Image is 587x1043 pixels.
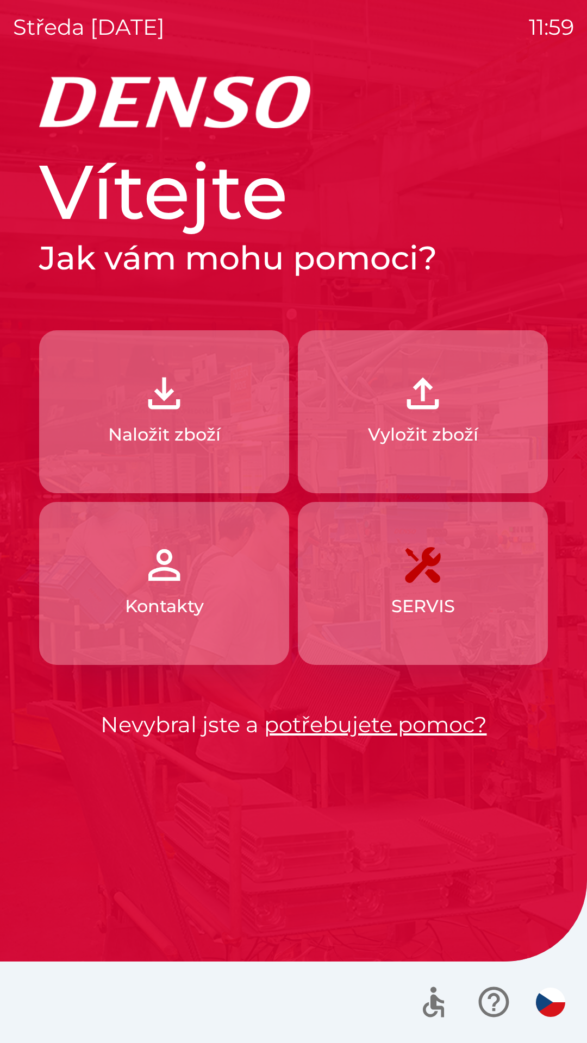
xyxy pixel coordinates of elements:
[39,76,548,128] img: Logo
[298,330,548,493] button: Vyložit zboží
[108,422,221,448] p: Naložit zboží
[264,711,487,738] a: potřebujete pomoc?
[140,541,188,589] img: 072f4d46-cdf8-44b2-b931-d189da1a2739.png
[368,422,478,448] p: Vyložit zboží
[140,369,188,417] img: 918cc13a-b407-47b8-8082-7d4a57a89498.png
[536,988,565,1017] img: cs flag
[39,708,548,741] p: Nevybral jste a
[39,146,548,238] h1: Vítejte
[13,11,165,43] p: středa [DATE]
[399,541,447,589] img: 7408382d-57dc-4d4c-ad5a-dca8f73b6e74.png
[529,11,574,43] p: 11:59
[125,593,204,619] p: Kontakty
[298,502,548,665] button: SERVIS
[39,238,548,278] h2: Jak vám mohu pomoci?
[39,330,289,493] button: Naložit zboží
[391,593,455,619] p: SERVIS
[39,502,289,665] button: Kontakty
[399,369,447,417] img: 2fb22d7f-6f53-46d3-a092-ee91fce06e5d.png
